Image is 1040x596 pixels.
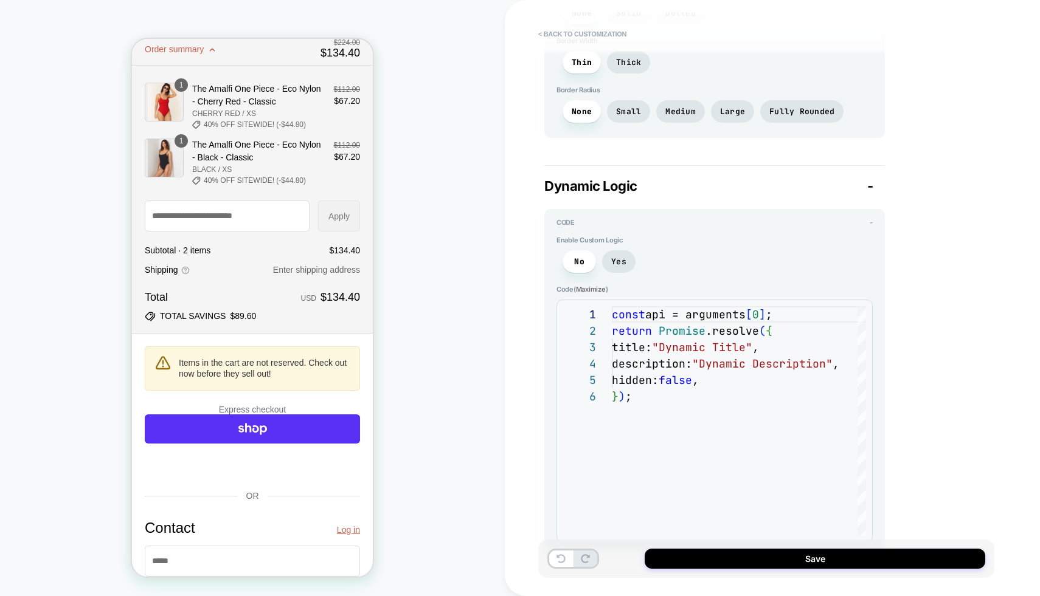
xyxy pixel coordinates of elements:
[720,106,745,117] span: Large
[189,8,228,20] strong: $134.40
[13,479,63,498] h2: Contact
[870,218,873,227] span: -
[616,8,641,18] span: Solid
[612,389,619,403] span: }
[47,41,52,52] span: 1
[612,373,659,387] span: hidden:
[612,340,652,354] span: title:
[202,56,228,69] p: $67.20
[556,218,574,227] span: Code
[769,106,834,117] span: Fully Rounded
[759,324,766,338] span: (
[13,100,52,139] img: The Amalfi One Piece - Eco Nylon - Black
[563,372,596,388] div: 5
[13,44,52,83] img: Model in Andie Swim Amalfi one-piece swimsuit in cherry red eco-nylon, with a minimalist design a...
[563,388,596,405] div: 6
[98,271,124,284] strong: $89.60
[563,306,596,323] div: 1
[572,57,592,67] span: Thin
[556,86,873,94] span: Border Radius
[563,339,596,355] div: 3
[752,340,759,354] span: ,
[13,5,72,15] span: Order summary
[47,318,217,340] h1: Items in the cart are not reserved. Check out now before they sell out!
[72,136,193,147] p: 40% OFF SITEWIDE! (-$44.80)
[532,24,633,44] button: < Back to customization
[652,340,752,354] span: "Dynamic Title"
[612,307,645,321] span: const
[563,355,596,372] div: 4
[563,323,596,339] div: 2
[692,357,833,371] span: "Dynamic Description"
[574,256,584,267] span: No
[611,256,626,267] span: Yes
[60,69,193,80] p: CHERRY RED / XS
[659,373,692,387] span: false
[867,178,873,194] span: -
[87,365,154,377] h3: Express checkout
[619,389,625,403] span: )
[202,101,228,112] s: $112.00
[625,389,632,403] span: ;
[572,8,592,18] span: None
[544,178,637,194] span: Dynamic Logic
[556,285,873,293] span: Code ( )
[13,252,36,264] strong: Total
[28,271,94,284] strong: TOTAL SAVINGS
[13,411,80,440] iframe: Pay with PayPal
[752,307,759,321] span: 0
[645,307,746,321] span: api = arguments
[616,106,641,117] span: Small
[197,207,228,216] span: $134.40
[60,44,193,69] p: The Amalfi One Piece - Eco Nylon - Cherry Red - Classic
[645,549,985,569] button: Save
[766,324,772,338] span: {
[692,373,699,387] span: ,
[556,236,873,244] span: Enable Custom Logic
[659,324,705,338] span: Promise
[616,57,641,67] span: Thick
[141,226,228,236] span: Enter shipping address
[202,112,228,125] p: $67.20
[705,324,759,338] span: .resolve
[13,39,228,149] section: Shopping cart
[746,307,752,321] span: [
[161,411,228,440] iframe: Pay with Venmo
[612,324,652,338] span: return
[202,45,228,56] s: $112.00
[169,255,184,264] span: USD
[189,250,228,267] strong: $134.40
[114,452,127,462] span: OR
[13,207,78,216] span: Subtotal · 2 items
[60,125,193,136] p: BLACK / XS
[572,106,592,117] span: None
[13,365,228,440] section: Express checkout
[766,307,772,321] span: ;
[87,411,154,440] iframe: Pay with Amazon Pay
[612,357,692,371] span: description:
[72,80,193,91] p: 40% OFF SITEWIDE! (-$44.80)
[759,307,766,321] span: ]
[13,375,228,405] a: Shop Pay
[47,97,52,108] span: 1
[205,485,228,498] a: Log in
[13,225,46,238] span: Shipping
[665,8,696,18] span: Dotted
[833,357,839,371] span: ,
[665,106,696,117] span: Medium
[60,100,193,125] p: The Amalfi One Piece - Eco Nylon - Black - Classic
[576,285,606,293] span: Maximize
